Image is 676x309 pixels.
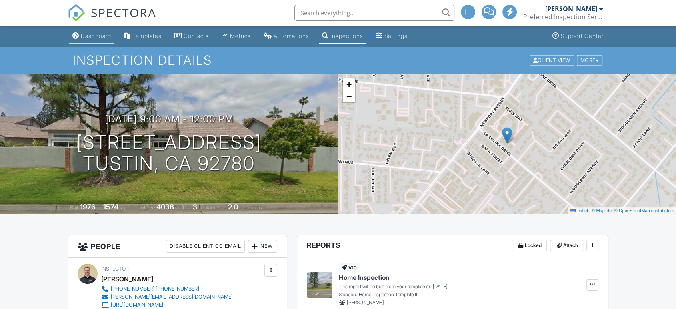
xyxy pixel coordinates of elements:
a: Metrics [218,29,254,44]
h1: [STREET_ADDRESS] Tustin, CA 92780 [76,132,262,175]
div: New [248,240,277,253]
div: Support Center [561,32,604,39]
span: bedrooms [198,205,220,211]
span: | [589,208,590,213]
a: © MapTiler [592,208,613,213]
div: Disable Client CC Email [166,240,245,253]
img: The Best Home Inspection Software - Spectora [68,4,85,22]
span: SPECTORA [91,4,156,21]
h3: People [68,235,287,258]
div: Dashboard [81,32,111,39]
a: SPECTORA [68,11,156,28]
div: Inspections [330,32,363,39]
a: Settings [373,29,411,44]
a: Automations (Basic) [260,29,312,44]
div: 1574 [103,203,118,211]
div: Contacts [184,32,209,39]
a: [URL][DOMAIN_NAME] [101,301,233,309]
a: Contacts [171,29,212,44]
div: [PERSON_NAME] [545,5,597,13]
div: Client View [530,55,574,66]
div: 3 [193,203,197,211]
a: Dashboard [69,29,114,44]
span: sq. ft. [120,205,131,211]
a: [PERSON_NAME][EMAIL_ADDRESS][DOMAIN_NAME] [101,293,233,301]
span: sq.ft. [175,205,185,211]
div: Metrics [230,32,251,39]
span: − [346,91,352,101]
span: Lot Size [138,205,155,211]
div: [PERSON_NAME][EMAIL_ADDRESS][DOMAIN_NAME] [111,294,233,300]
img: Marker [502,127,512,144]
h3: [DATE] 9:00 am - 12:00 pm [105,114,234,124]
div: 4038 [156,203,174,211]
div: 2.0 [228,203,238,211]
a: Client View [529,57,576,63]
a: Zoom out [343,90,355,102]
h1: Inspection Details [73,53,603,67]
a: Templates [121,29,165,44]
div: 1976 [80,203,96,211]
a: Support Center [549,29,607,44]
div: Settings [384,32,408,39]
span: Built [70,205,79,211]
span: Inspector [101,266,129,272]
input: Search everything... [294,5,454,21]
a: Zoom in [343,78,355,90]
div: Templates [132,32,162,39]
span: bathrooms [239,205,262,211]
a: Inspections [319,29,366,44]
a: Leaflet [570,208,588,213]
div: [PHONE_NUMBER] [PHONE_NUMBER] [111,286,199,292]
div: Automations [274,32,309,39]
span: + [346,79,352,89]
div: Preferred Inspection Services [523,13,603,21]
div: [URL][DOMAIN_NAME] [111,302,163,308]
div: More [577,55,603,66]
a: © OpenStreetMap contributors [614,208,674,213]
a: [PHONE_NUMBER] [PHONE_NUMBER] [101,285,233,293]
div: [PERSON_NAME] [101,273,153,285]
